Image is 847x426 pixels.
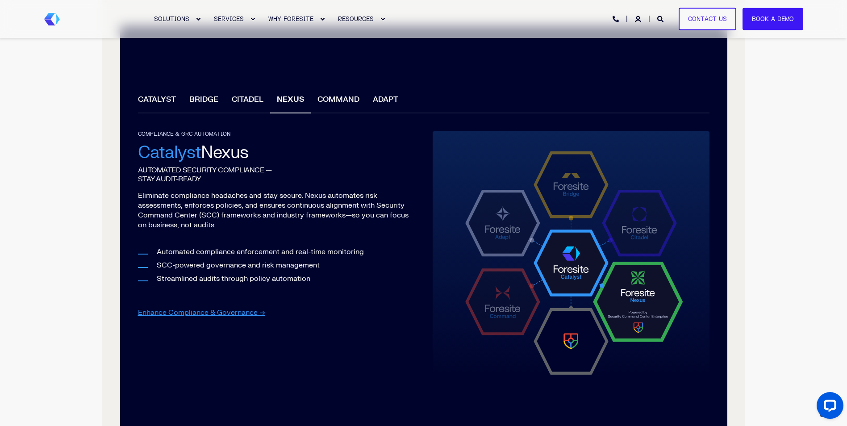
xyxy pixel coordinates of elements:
[138,140,415,166] h2: Nexus
[366,88,405,113] li: ADAPT
[196,17,201,22] div: Expand SOLUTIONS
[138,166,415,184] h3: AUTOMATED SECURITY COMPLIANCE — STAY AUDIT-READY
[131,88,183,113] li: CATALYST
[320,17,325,22] div: Expand WHY FORESITE
[157,247,415,257] li: Automated compliance enforcement and real-time monitoring
[679,8,736,30] a: Contact Us
[635,15,643,22] a: Login
[131,88,716,113] ul: Filter
[270,88,311,113] li: NEXUS
[225,88,270,113] li: CITADEL
[250,17,255,22] div: Expand SERVICES
[183,88,225,113] li: BRIDGE
[809,388,847,426] iframe: LiveChat chat widget
[138,131,415,137] div: COMPLIANCE & GRC AUTOMATION
[138,142,201,163] span: Catalyst
[268,15,313,22] span: WHY FORESITE
[138,191,415,230] p: Eliminate compliance headaches and stay secure. Nexus automates risk assessments, enforces polici...
[380,17,385,22] div: Expand RESOURCES
[338,15,374,22] span: RESOURCES
[138,308,265,317] a: Enhance Compliance & Governance →
[154,15,189,22] span: SOLUTIONS
[743,8,803,30] a: Book a Demo
[44,13,60,25] a: Back to Home
[459,145,683,375] img: Foresite Nexus
[157,274,415,284] li: Streamlined audits through policy automation
[311,88,366,113] li: COMMAND
[657,15,665,22] a: Open Search
[157,260,415,270] li: SCC-powered governance and risk management
[44,13,60,25] img: Foresite brand mark, a hexagon shape of blues with a directional arrow to the right hand side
